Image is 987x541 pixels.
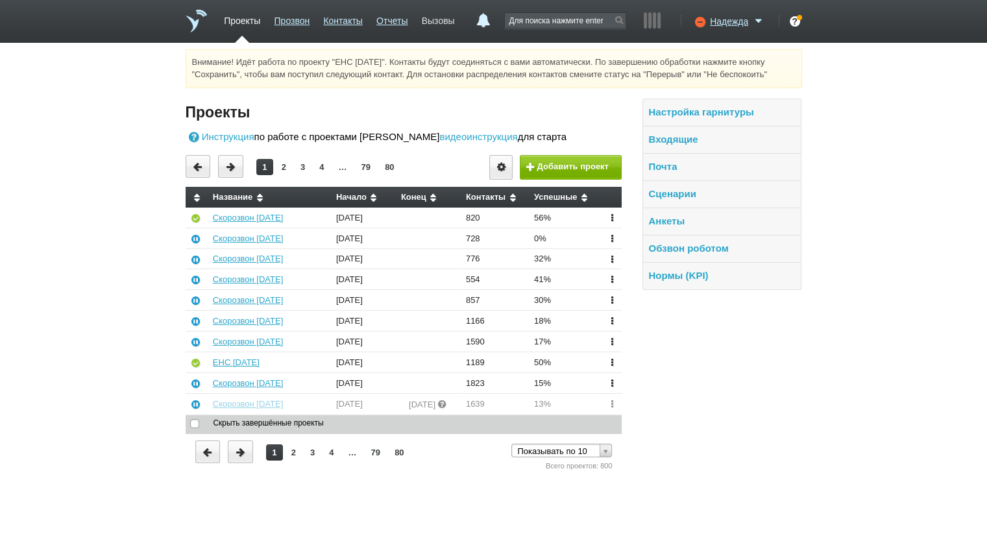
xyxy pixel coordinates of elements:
[505,13,626,28] input: Для поиска нажмите enter
[213,274,283,284] a: Скорозвон [DATE]
[186,102,622,123] h4: Проекты
[332,269,396,290] td: [DATE]
[186,10,207,32] a: На главную
[530,331,601,352] td: 17%
[530,248,601,269] td: 32%
[332,290,396,311] td: [DATE]
[332,311,396,331] td: [DATE]
[409,400,435,410] span: [DATE]
[274,9,310,28] a: Прозвон
[461,269,530,290] td: 554
[648,270,708,281] a: Нормы (KPI)
[332,228,396,248] td: [DATE]
[332,352,396,372] td: [DATE]
[710,14,766,27] a: Надежда
[511,444,612,457] a: Показывать по 10
[336,193,391,203] div: Начало
[186,130,622,145] div: по работе с проектами [PERSON_NAME] для старта
[201,418,323,427] span: Скрыть завершённые проекты
[213,337,283,346] a: Скорозвон [DATE]
[461,311,530,331] td: 1166
[648,134,698,145] a: Входящие
[461,352,530,372] td: 1189
[530,290,601,311] td: 30%
[710,15,748,28] span: Надежда
[286,444,302,461] a: 2
[461,208,530,228] td: 820
[213,357,260,367] a: ЕНС [DATE]
[461,290,530,311] td: 857
[224,9,260,28] a: Проекты
[466,193,524,203] div: Контакты
[379,159,400,175] a: 80
[648,106,753,117] a: Настройка гарнитуры
[461,248,530,269] td: 776
[365,444,386,461] a: 79
[648,188,696,199] a: Сценарии
[461,331,530,352] td: 1590
[186,49,802,88] div: Внимание! Идёт работа по проекту "ЕНС [DATE]". Контакты будут соединяться с вами автоматически. П...
[648,161,677,172] a: Почта
[213,316,283,326] a: Скорозвон [DATE]
[342,444,362,461] a: …
[332,248,396,269] td: [DATE]
[332,393,396,415] td: [DATE]
[422,9,455,28] a: Вызовы
[520,155,622,180] button: Добавить проект
[790,16,800,27] div: ?
[530,228,601,248] td: 0%
[530,269,601,290] td: 41%
[313,159,330,175] a: 4
[461,372,530,393] td: 1823
[332,159,352,175] a: …
[461,393,530,415] td: 1639
[517,444,594,458] span: Показывать по 10
[213,378,283,388] a: Скорозвон [DATE]
[546,462,613,470] span: Всего проектов: 800
[256,159,273,175] a: 1
[332,372,396,393] td: [DATE]
[401,193,456,203] div: Конец
[530,311,601,331] td: 18%
[323,9,362,28] a: Контакты
[534,193,596,203] div: Успешные
[648,215,685,226] a: Анкеты
[213,213,283,222] a: Скорозвон [DATE]
[186,130,254,145] a: Инструкция
[323,444,339,461] a: 4
[530,352,601,372] td: 50%
[530,208,601,228] td: 56%
[332,331,396,352] td: [DATE]
[461,228,530,248] td: 728
[276,159,292,175] a: 2
[213,295,283,305] a: Скорозвон [DATE]
[266,444,282,461] a: 1
[356,159,376,175] a: 79
[439,130,517,145] a: видеоинструкция
[530,393,601,415] td: 13%
[376,9,408,28] a: Отчеты
[213,234,283,243] a: Скорозвон [DATE]
[213,399,283,409] a: Скорозвон [DATE]
[295,159,311,175] a: 3
[213,193,326,203] div: Название
[389,444,409,461] a: 80
[648,243,728,254] a: Обзвон роботом
[332,208,396,228] td: [DATE]
[304,444,321,461] a: 3
[213,254,283,263] a: Скорозвон [DATE]
[530,372,601,393] td: 15%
